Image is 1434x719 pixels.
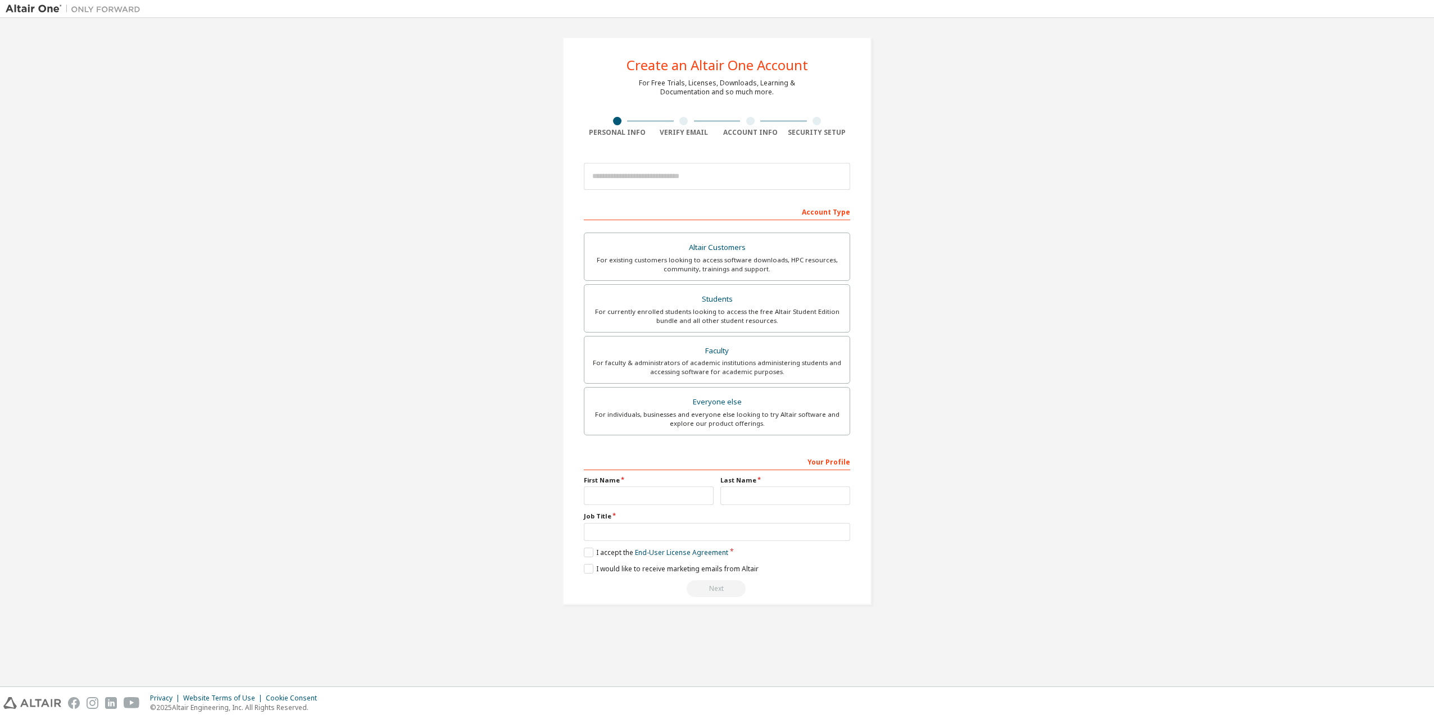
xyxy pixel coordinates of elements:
[639,79,795,97] div: For Free Trials, Licenses, Downloads, Learning & Documentation and so much more.
[584,128,651,137] div: Personal Info
[87,697,98,709] img: instagram.svg
[3,697,61,709] img: altair_logo.svg
[635,548,728,557] a: End-User License Agreement
[591,358,843,376] div: For faculty & administrators of academic institutions administering students and accessing softwa...
[584,202,850,220] div: Account Type
[105,697,117,709] img: linkedin.svg
[584,548,728,557] label: I accept the
[591,307,843,325] div: For currently enrolled students looking to access the free Altair Student Edition bundle and all ...
[584,580,850,597] div: Read and acccept EULA to continue
[627,58,808,72] div: Create an Altair One Account
[6,3,146,15] img: Altair One
[68,697,80,709] img: facebook.svg
[584,512,850,521] label: Job Title
[124,697,140,709] img: youtube.svg
[183,694,266,703] div: Website Terms of Use
[591,292,843,307] div: Students
[584,564,759,574] label: I would like to receive marketing emails from Altair
[591,410,843,428] div: For individuals, businesses and everyone else looking to try Altair software and explore our prod...
[150,703,324,712] p: © 2025 Altair Engineering, Inc. All Rights Reserved.
[584,452,850,470] div: Your Profile
[651,128,718,137] div: Verify Email
[591,394,843,410] div: Everyone else
[591,240,843,256] div: Altair Customers
[591,343,843,359] div: Faculty
[717,128,784,137] div: Account Info
[150,694,183,703] div: Privacy
[784,128,851,137] div: Security Setup
[591,256,843,274] div: For existing customers looking to access software downloads, HPC resources, community, trainings ...
[584,476,714,485] label: First Name
[720,476,850,485] label: Last Name
[266,694,324,703] div: Cookie Consent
